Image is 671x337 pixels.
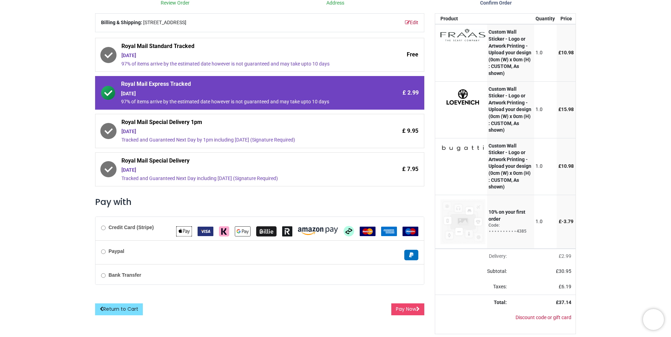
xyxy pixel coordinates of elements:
span: 37.14 [559,300,571,305]
strong: Custom Wall Sticker - Logo or Artwork Printing - Upload your design (0cm (W) x 0cm (H) : CUSTOM, ... [489,29,531,76]
b: Billing & Shipping: [101,20,142,25]
a: Edit [405,19,418,26]
input: Paypal [101,249,106,254]
input: Credit Card (Stripe) [101,226,106,230]
button: Pay Now [391,303,424,315]
span: 2.99 [562,253,571,259]
div: 1.0 [536,106,555,113]
div: 97% of items arrive by the estimated date however is not guaranteed and may take upto 10 days [121,98,359,105]
img: 84UwC8AAAAGSURBVAMAzkQAS7ZtT18AAAAASUVORK5CYII= [440,29,485,41]
span: MasterCard [360,228,376,234]
strong: 10% on your first order [489,209,525,222]
th: Price [557,14,576,24]
h3: Pay with [95,196,424,208]
img: Billie [256,226,277,236]
span: £ [556,268,571,274]
strong: Total: [494,300,507,305]
span: Revolut Pay [282,228,292,234]
img: Google Pay [235,226,251,236]
div: Tracked and Guaranteed Next Day by 1pm including [DATE] (Signature Required) [121,137,359,144]
span: Billie [256,228,277,234]
span: Royal Mail Special Delivery 1pm [121,118,359,128]
img: AAAAAElFTkSuQmCC [440,143,485,154]
span: Paypal [404,252,418,257]
span: Code: ⋆⋆⋆⋆⋆⋆⋆⋆⋆⋆4385 [489,223,526,234]
img: Paypal [404,250,418,260]
span: £ 2.99 [403,89,419,97]
span: Klarna [219,228,229,234]
div: 1.0 [536,49,555,56]
img: Amazon Pay [298,227,338,235]
span: -﻿3.79 [562,219,573,224]
span: 10.98 [561,163,574,169]
b: Paypal [108,248,124,254]
span: £ 7.95 [402,165,418,173]
img: VISA [198,227,213,236]
span: £ [559,284,571,289]
span: Royal Mail Standard Tracked [121,42,359,52]
div: [DATE] [121,167,359,174]
span: Maestro [403,228,418,234]
span: American Express [381,228,397,234]
span: 6.19 [562,284,571,289]
strong: £ [556,300,571,305]
span: Google Pay [235,228,251,234]
div: 1.0 [536,218,555,225]
span: Royal Mail Special Delivery [121,157,359,167]
div: [DATE] [121,90,359,97]
b: Credit Card (Stripe) [108,225,154,230]
td: Delivery will be updated after choosing a new delivery method [435,249,511,264]
td: Taxes: [435,279,511,295]
span: Afterpay Clearpay [344,228,354,234]
img: Apple Pay [176,226,192,236]
span: Royal Mail Express Tracked [121,80,359,90]
input: Bank Transfer [101,273,106,278]
div: 1.0 [536,163,555,170]
img: Afterpay Clearpay [344,226,354,236]
a: Discount code or gift card [516,315,571,320]
span: [STREET_ADDRESS] [143,19,186,26]
span: Free [407,51,418,59]
div: 97% of items arrive by the estimated date however is not guaranteed and may take upto 10 days [121,61,359,68]
img: American Express [381,227,397,236]
a: Return to Cart [95,303,143,315]
div: [DATE] [121,128,359,135]
strong: Custom Wall Sticker - Logo or Artwork Printing - Upload your design (0cm (W) x 0cm (H) : CUSTOM, ... [489,86,531,133]
span: £ [558,50,574,55]
span: 10.98 [561,50,574,55]
span: Amazon Pay [298,228,338,234]
span: £ 9.95 [402,127,418,135]
span: 30.95 [559,268,571,274]
span: 15.98 [561,106,574,112]
span: £ [559,219,573,224]
img: Klarna [219,226,229,236]
th: Product [435,14,487,24]
img: 10% on your first order [440,199,485,244]
div: Tracked and Guaranteed Next Day including [DATE] (Signature Required) [121,175,359,182]
img: tRGQTQAAAAZJREFUAwBuul5KF2NIzAAAAABJRU5ErkJggg== [440,86,485,109]
b: Bank Transfer [108,272,141,278]
div: [DATE] [121,52,359,59]
img: MasterCard [360,227,376,236]
span: £ [558,106,574,112]
strong: Custom Wall Sticker - Logo or Artwork Printing - Upload your design (0cm (W) x 0cm (H) : CUSTOM, ... [489,143,531,190]
span: £ [559,253,571,259]
span: VISA [198,228,213,234]
span: £ [558,163,574,169]
th: Quantity [534,14,557,24]
img: Maestro [403,227,418,236]
img: Revolut Pay [282,226,292,236]
iframe: Brevo live chat [643,309,664,330]
td: Subtotal: [435,264,511,279]
span: Apple Pay [176,228,192,234]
